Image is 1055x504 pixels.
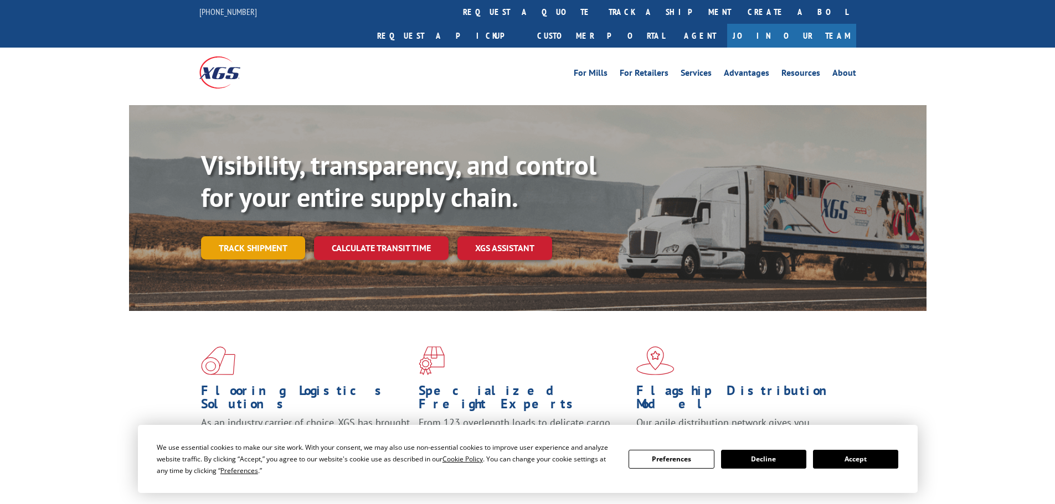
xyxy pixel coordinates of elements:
[529,24,673,48] a: Customer Portal
[636,416,840,442] span: Our agile distribution network gives you nationwide inventory management on demand.
[629,450,714,469] button: Preferences
[832,69,856,81] a: About
[574,69,608,81] a: For Mills
[724,69,769,81] a: Advantages
[727,24,856,48] a: Join Our Team
[201,148,596,214] b: Visibility, transparency, and control for your entire supply chain.
[314,236,449,260] a: Calculate transit time
[636,346,675,375] img: xgs-icon-flagship-distribution-model-red
[199,6,257,17] a: [PHONE_NUMBER]
[201,416,410,455] span: As an industry carrier of choice, XGS has brought innovation and dedication to flooring logistics...
[721,450,806,469] button: Decline
[201,384,410,416] h1: Flooring Logistics Solutions
[681,69,712,81] a: Services
[220,466,258,475] span: Preferences
[620,69,668,81] a: For Retailers
[201,236,305,259] a: Track shipment
[673,24,727,48] a: Agent
[781,69,820,81] a: Resources
[201,346,235,375] img: xgs-icon-total-supply-chain-intelligence-red
[457,236,552,260] a: XGS ASSISTANT
[138,425,918,493] div: Cookie Consent Prompt
[442,454,483,464] span: Cookie Policy
[157,441,615,476] div: We use essential cookies to make our site work. With your consent, we may also use non-essential ...
[369,24,529,48] a: Request a pickup
[419,346,445,375] img: xgs-icon-focused-on-flooring-red
[813,450,898,469] button: Accept
[636,384,846,416] h1: Flagship Distribution Model
[419,384,628,416] h1: Specialized Freight Experts
[419,416,628,465] p: From 123 overlength loads to delicate cargo, our experienced staff knows the best way to move you...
